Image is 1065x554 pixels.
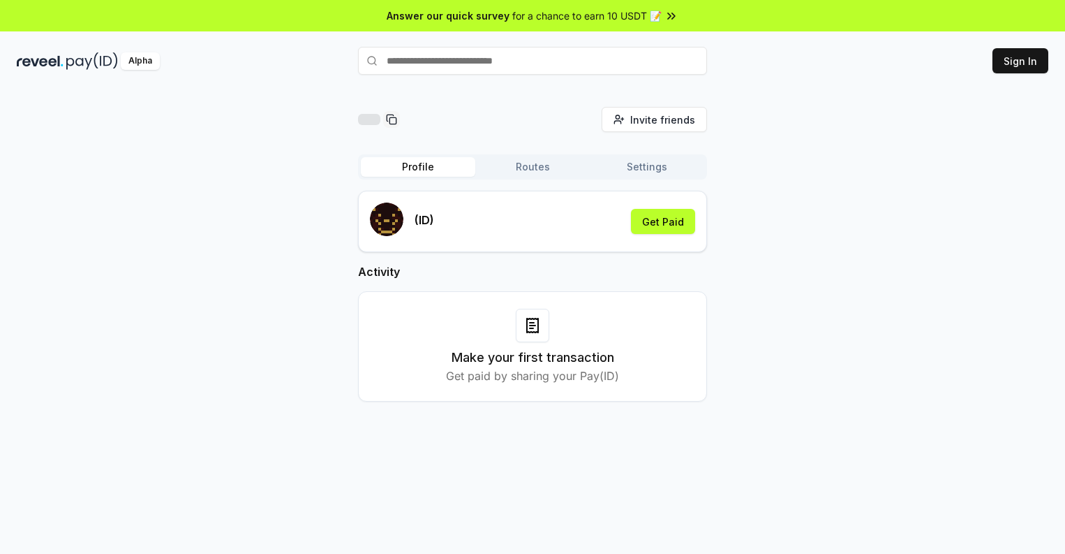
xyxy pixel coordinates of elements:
span: Answer our quick survey [387,8,509,23]
button: Get Paid [631,209,695,234]
h3: Make your first transaction [452,348,614,367]
button: Routes [475,157,590,177]
button: Invite friends [602,107,707,132]
span: Invite friends [630,112,695,127]
button: Profile [361,157,475,177]
button: Settings [590,157,704,177]
h2: Activity [358,263,707,280]
img: reveel_dark [17,52,64,70]
button: Sign In [992,48,1048,73]
img: pay_id [66,52,118,70]
div: Alpha [121,52,160,70]
span: for a chance to earn 10 USDT 📝 [512,8,662,23]
p: (ID) [415,212,434,228]
p: Get paid by sharing your Pay(ID) [446,367,619,384]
